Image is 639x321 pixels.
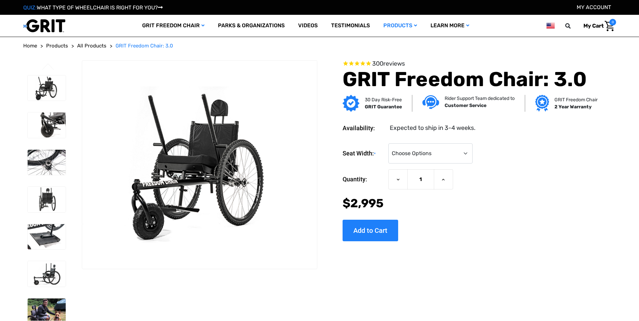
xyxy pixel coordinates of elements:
a: All Products [77,42,106,50]
strong: GRIT Guarantee [365,104,402,110]
span: 0 [609,19,616,26]
input: Add to Cart [343,220,398,241]
img: Customer service [422,95,439,109]
a: Products [377,15,424,37]
p: 30 Day Risk-Free [365,96,402,103]
span: GRIT Freedom Chair: 3.0 [116,43,173,49]
a: Parks & Organizations [211,15,291,37]
img: Cart [605,21,614,31]
a: GRIT Freedom Chair [135,15,211,37]
a: Learn More [424,15,476,37]
span: Rated 4.6 out of 5 stars 300 reviews [343,60,595,68]
nav: Breadcrumb [23,42,616,50]
label: Seat Width: [343,143,385,164]
img: Grit freedom [535,95,549,112]
a: Cart with 0 items [578,19,616,33]
span: $2,995 [343,196,384,210]
img: us.png [546,22,554,30]
img: GRIT All-Terrain Wheelchair and Mobility Equipment [23,19,65,33]
h1: GRIT Freedom Chair: 3.0 [343,67,595,92]
a: Videos [291,15,324,37]
strong: 2 Year Warranty [554,104,592,110]
img: GRIT Guarantee [343,95,359,112]
span: 300 reviews [372,60,405,67]
input: Search [568,19,578,33]
a: Products [46,42,68,50]
a: Home [23,42,37,50]
span: All Products [77,43,106,49]
img: GRIT Freedom Chair: 3.0 [28,112,66,138]
img: GRIT Freedom Chair: 3.0 [28,261,66,287]
dd: Expected to ship in 3-4 weeks. [390,123,476,133]
span: QUIZ: [23,4,37,11]
a: Account [577,4,611,10]
span: reviews [383,60,405,67]
a: GRIT Freedom Chair: 3.0 [116,42,173,50]
dt: Availability: [343,123,385,133]
a: QUIZ:WHAT TYPE OF WHEELCHAIR IS RIGHT FOR YOU? [23,4,163,11]
img: GRIT Freedom Chair: 3.0 [28,150,66,175]
p: GRIT Freedom Chair [554,96,598,103]
a: Testimonials [324,15,377,37]
button: Go to slide 3 of 3 [41,63,55,71]
span: Home [23,43,37,49]
img: GRIT Freedom Chair: 3.0 [28,75,66,101]
img: GRIT Freedom Chair: 3.0 [28,224,66,250]
strong: Customer Service [445,103,486,108]
span: My Cart [583,23,604,29]
span: Products [46,43,68,49]
p: Rider Support Team dedicated to [445,95,515,102]
img: GRIT Freedom Chair: 3.0 [28,187,66,212]
img: GRIT Freedom Chair: 3.0 [82,86,317,243]
label: Quantity: [343,169,385,189]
